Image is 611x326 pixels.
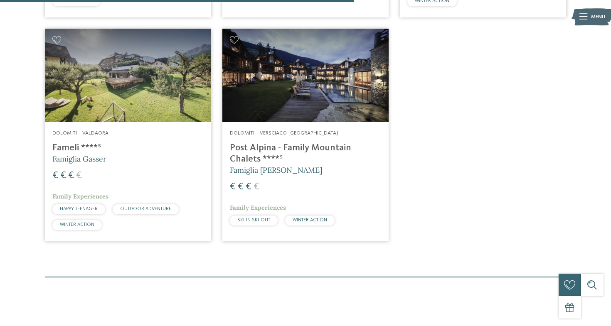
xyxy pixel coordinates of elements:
[246,182,251,192] span: €
[52,193,108,200] span: Family Experiences
[238,182,244,192] span: €
[254,182,259,192] span: €
[52,130,108,136] span: Dolomiti – Valdaora
[60,222,94,227] span: WINTER ACTION
[45,29,211,241] a: Cercate un hotel per famiglie? Qui troverete solo i migliori! Dolomiti – Valdaora Fameli ****ˢ Fa...
[68,171,74,181] span: €
[293,218,327,223] span: WINTER ACTION
[120,206,171,211] span: OUTDOOR ADVENTURE
[76,171,82,181] span: €
[230,165,322,175] span: Famiglia [PERSON_NAME]
[60,206,98,211] span: HAPPY TEENAGER
[230,142,381,165] h4: Post Alpina - Family Mountain Chalets ****ˢ
[52,171,58,181] span: €
[230,182,236,192] span: €
[237,218,270,223] span: SKI-IN SKI-OUT
[230,130,338,136] span: Dolomiti – Versciaco-[GEOGRAPHIC_DATA]
[222,29,389,122] img: Post Alpina - Family Mountain Chalets ****ˢ
[52,154,106,164] span: Famiglia Gasser
[230,204,286,211] span: Family Experiences
[45,29,211,122] img: Cercate un hotel per famiglie? Qui troverete solo i migliori!
[60,171,66,181] span: €
[222,29,389,241] a: Cercate un hotel per famiglie? Qui troverete solo i migliori! Dolomiti – Versciaco-[GEOGRAPHIC_DA...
